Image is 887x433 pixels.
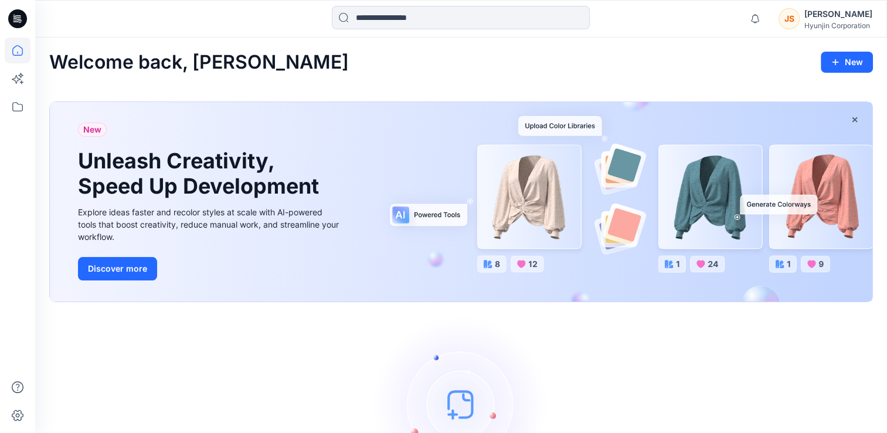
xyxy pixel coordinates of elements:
div: Explore ideas faster and recolor styles at scale with AI-powered tools that boost creativity, red... [78,206,342,243]
div: Hyunjin Corporation [804,21,872,30]
button: Discover more [78,257,157,280]
span: New [83,123,101,137]
h1: Unleash Creativity, Speed Up Development [78,148,324,199]
h2: Welcome back, [PERSON_NAME] [49,52,349,73]
a: Discover more [78,257,342,280]
div: JS [779,8,800,29]
button: New [821,52,873,73]
div: [PERSON_NAME] [804,7,872,21]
